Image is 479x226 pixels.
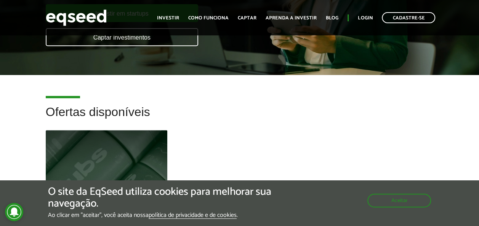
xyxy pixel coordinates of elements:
button: Aceitar [367,194,431,207]
a: Captar [238,16,256,21]
a: Captar investimentos [46,28,198,46]
p: Ao clicar em "aceitar", você aceita nossa . [48,212,278,219]
a: Cadastre-se [382,12,435,23]
a: Aprenda a investir [266,16,317,21]
img: EqSeed [46,8,107,28]
h5: O site da EqSeed utiliza cookies para melhorar sua navegação. [48,186,278,210]
a: Como funciona [188,16,229,21]
h2: Ofertas disponíveis [46,105,434,130]
a: Investir [157,16,179,21]
a: Blog [326,16,338,21]
a: Login [358,16,373,21]
a: política de privacidade e de cookies [149,212,237,219]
